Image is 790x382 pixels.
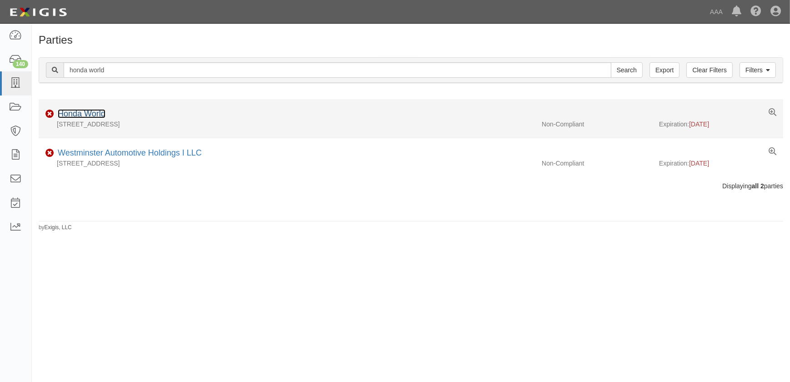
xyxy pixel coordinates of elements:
[689,160,709,167] span: [DATE]
[740,62,776,78] a: Filters
[769,147,776,156] a: View results summary
[13,60,28,68] div: 140
[39,224,72,231] small: by
[54,108,105,120] div: Honda World
[45,224,72,231] a: Exigis, LLC
[535,120,659,129] div: Non-Compliant
[58,148,202,157] a: Westminster Automotive Holdings I LLC
[39,120,535,129] div: [STREET_ADDRESS]
[45,150,54,156] i: Non-Compliant
[659,159,783,168] div: Expiration:
[7,4,70,20] img: logo-5460c22ac91f19d4615b14bd174203de0afe785f0fc80cf4dbbc73dc1793850b.png
[32,181,790,191] div: Displaying parties
[752,182,764,190] b: all 2
[58,109,105,118] a: Honda World
[659,120,783,129] div: Expiration:
[611,62,643,78] input: Search
[54,147,202,159] div: Westminster Automotive Holdings I LLC
[39,34,783,46] h1: Parties
[750,6,761,17] i: Help Center - Complianz
[650,62,680,78] a: Export
[45,111,54,117] i: Non-Compliant
[686,62,732,78] a: Clear Filters
[769,108,776,117] a: View results summary
[39,159,535,168] div: [STREET_ADDRESS]
[689,121,709,128] span: [DATE]
[705,3,727,21] a: AAA
[535,159,659,168] div: Non-Compliant
[64,62,611,78] input: Search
